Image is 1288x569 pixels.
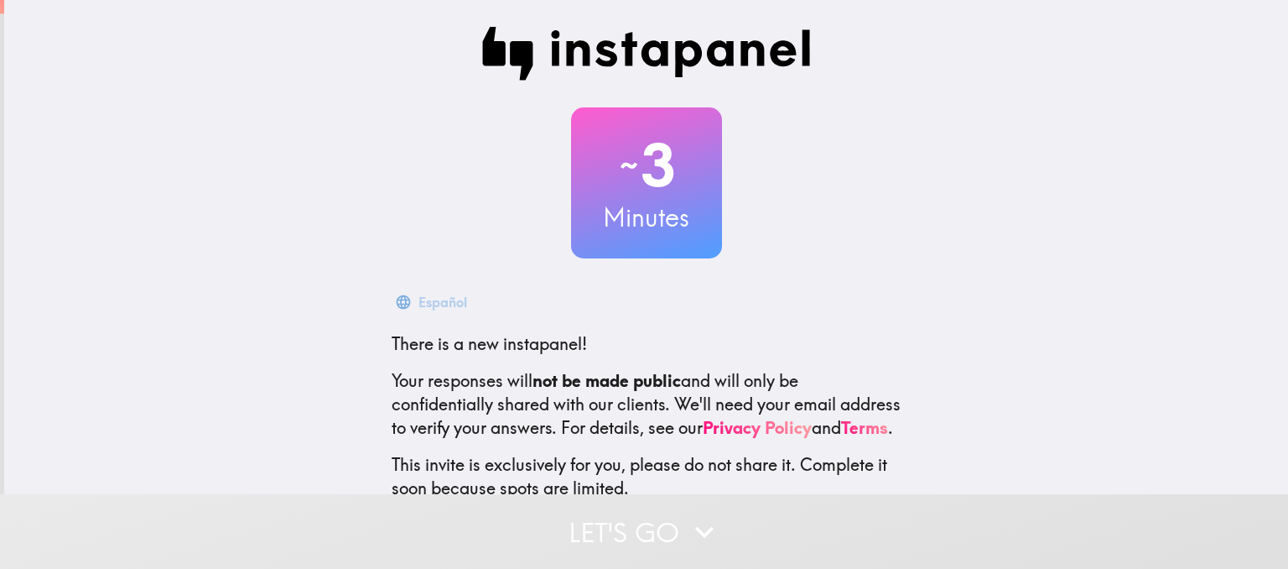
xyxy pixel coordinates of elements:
div: Español [418,290,467,314]
p: This invite is exclusively for you, please do not share it. Complete it soon because spots are li... [392,453,901,500]
p: Your responses will and will only be confidentially shared with our clients. We'll need your emai... [392,369,901,440]
a: Terms [841,417,888,438]
h2: 3 [571,131,722,200]
span: There is a new instapanel! [392,333,587,354]
span: ~ [617,140,641,191]
b: not be made public [532,370,681,391]
img: Instapanel [482,27,811,81]
a: Privacy Policy [703,417,812,438]
button: Español [392,285,474,319]
h3: Minutes [571,200,722,235]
